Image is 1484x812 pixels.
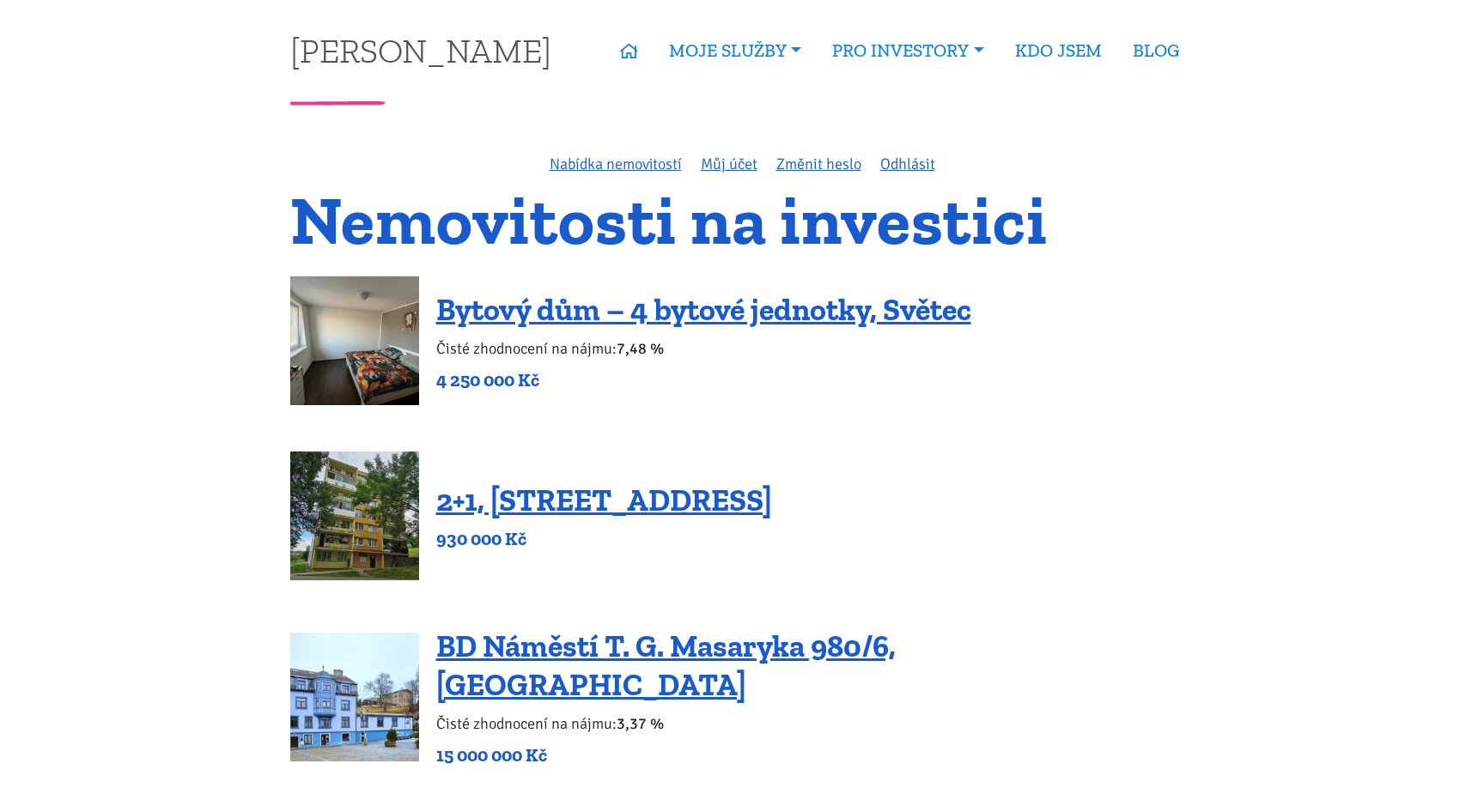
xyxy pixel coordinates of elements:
a: Nabídka nemovitostí [550,155,682,173]
a: KDO JSEM [1000,31,1117,70]
a: Odhlásit [880,155,935,173]
a: Můj účet [701,155,757,173]
b: 7,48 % [617,339,664,358]
a: MOJE SLUŽBY [654,31,817,70]
b: 3,37 % [617,714,664,733]
p: 4 250 000 Kč [436,368,971,392]
p: Čisté zhodnocení na nájmu: [436,712,1195,736]
a: Změnit heslo [776,155,861,173]
a: BD Náměstí T. G. Masaryka 980/6, [GEOGRAPHIC_DATA] [436,627,896,703]
a: BLOG [1117,31,1195,70]
p: 15 000 000 Kč [436,743,1195,767]
p: Čisté zhodnocení na nájmu: [436,336,971,361]
a: PRO INVESTORY [817,31,999,70]
a: 2+1, [STREET_ADDRESS] [436,482,772,518]
p: 930 000 Kč [436,527,772,551]
a: [PERSON_NAME] [290,33,551,67]
h1: Nemovitosti na investici [290,191,1195,249]
a: Bytový dům – 4 bytové jednotky, Světec [436,291,971,328]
